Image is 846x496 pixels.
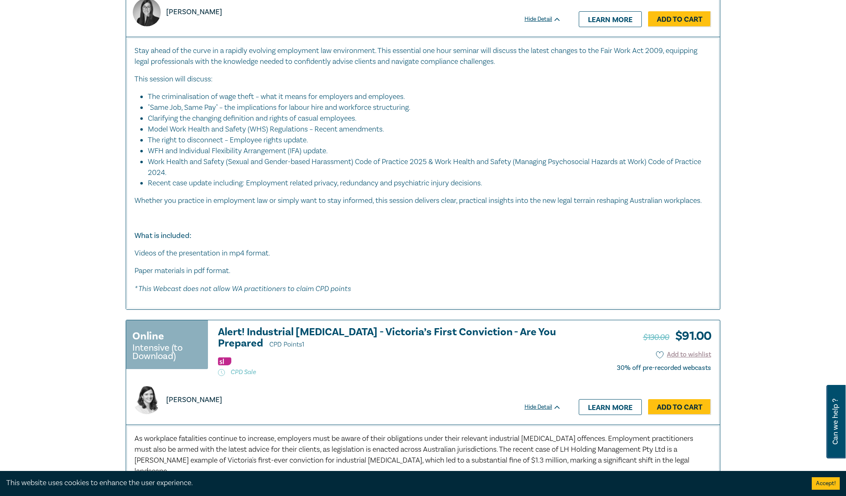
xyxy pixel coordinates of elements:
li: Clarifying the changing definition and rights of casual employees. [148,113,703,124]
div: Hide Detail [524,403,570,411]
p: This session will discuss: [134,74,712,85]
h3: $ 91.00 [643,326,711,346]
img: Substantive Law [218,357,231,365]
img: https://s3.ap-southeast-2.amazonaws.com/leo-cussen-store-production-content/Contacts/Catherine%20... [133,386,161,414]
li: Recent case update including: Employment related privacy, redundancy and psychiatric injury decis... [148,178,712,189]
li: Work Health and Safety (Sexual and Gender-based Harassment) Code of Practice 2025 & Work Health a... [148,157,703,178]
button: Accept cookies [812,477,840,490]
li: The right to disconnect – Employee rights update. [148,135,703,146]
span: CPD Points 1 [269,340,304,349]
em: * This Webcast does not allow WA practitioners to claim CPD points [134,284,351,293]
h3: Alert! Industrial [MEDICAL_DATA] - Victoria’s First Conviction - Are You Prepared [218,326,561,350]
button: Add to wishlist [656,350,712,359]
span: Can we help ? [831,390,839,453]
p: CPD Sale [218,368,561,376]
div: 30% off pre-recorded webcasts [617,364,711,372]
div: This website uses cookies to enhance the user experience. [6,478,799,488]
li: "Same Job, Same Pay" – the implications for labour hire and workforce structuring. [148,102,703,113]
p: Paper materials in pdf format. [134,266,712,276]
a: Add to Cart [648,399,711,415]
li: Model Work Health and Safety (WHS) Regulations – Recent amendments. [148,124,703,135]
p: [PERSON_NAME] [166,7,222,18]
span: As workplace fatalities continue to increase, employers must be aware of their obligations under ... [134,434,693,476]
li: WFH and Individual Flexibility Arrangement (IFA) update. [148,146,703,157]
h3: Online [132,329,164,344]
p: [PERSON_NAME] [166,395,222,405]
a: Alert! Industrial [MEDICAL_DATA] - Victoria’s First Conviction - Are You Prepared CPD Points1 [218,326,561,350]
a: Learn more [579,11,642,27]
p: Videos of the presentation in mp4 format. [134,248,712,259]
div: Hide Detail [524,15,570,23]
li: The criminalisation of wage theft – what it means for employers and employees. [148,91,703,102]
p: Stay ahead of the curve in a rapidly evolving employment law environment. This essential one hour... [134,46,712,67]
p: Whether you practice in employment law or simply want to stay informed, this session delivers cle... [134,195,712,206]
strong: What is included: [134,231,191,240]
a: Add to Cart [648,11,711,27]
small: Intensive (to Download) [132,344,202,360]
span: $130.00 [643,332,669,343]
a: Learn more [579,399,642,415]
